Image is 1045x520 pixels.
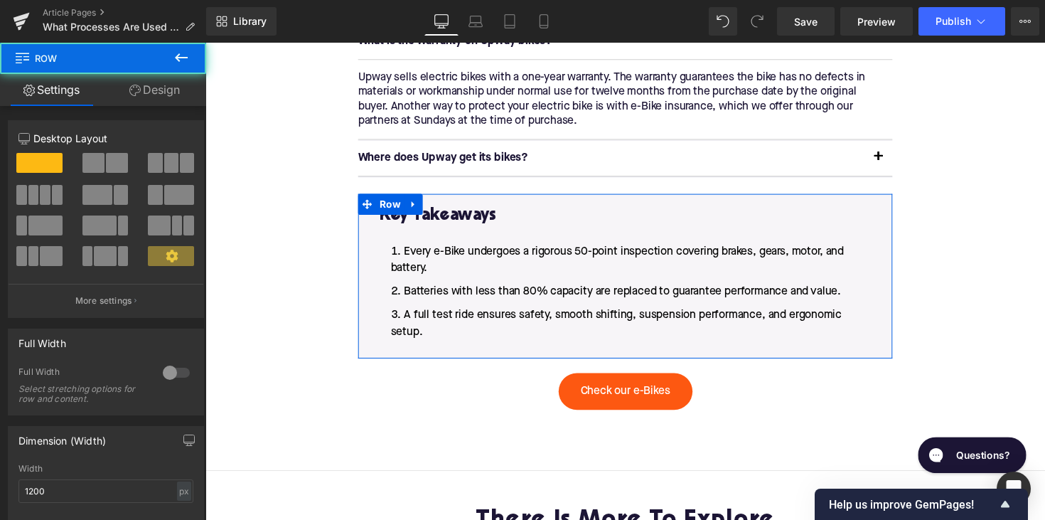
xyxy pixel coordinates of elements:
[723,399,846,446] iframe: Gorgias live chat messenger
[794,14,818,29] span: Save
[1011,7,1039,36] button: More
[190,274,652,302] span: A full test ride ensures safety, smooth shifting, suspension performance, and ergonomic setup.
[493,7,527,36] a: Tablet
[743,7,771,36] button: Redo
[709,7,737,36] button: Undo
[18,329,66,349] div: Full Width
[178,166,682,189] h3: Key Takeaways
[997,472,1031,506] div: Open Intercom Messenger
[175,155,204,176] span: Row
[9,284,203,317] button: More settings
[527,7,561,36] a: Mobile
[385,350,476,365] span: Check our e-Bikes
[18,427,106,447] div: Dimension (Width)
[14,476,846,505] h3: There is more to Explore
[857,14,896,29] span: Preview
[18,479,193,503] input: auto
[18,384,146,404] div: Select stretching options for row and content.
[156,111,675,126] p: Where does Upway get its bikes?
[204,155,223,176] a: Expand / Collapse
[177,482,191,501] div: px
[424,7,459,36] a: Desktop
[829,498,997,511] span: Help us improve GemPages!
[190,208,654,237] span: Every e-Bike undergoes a rigorous 50-point inspection covering brakes, gears, motor, and battery.
[75,295,132,307] p: More settings
[936,16,971,27] span: Publish
[156,28,693,88] p: Upway sells electric bikes with a one-year warranty. The warranty guarantees the bike has no defe...
[18,464,193,474] div: Width
[840,7,913,36] a: Preview
[18,131,193,146] p: Desktop Layout
[203,250,651,261] span: Batteries with less than 80% capacity are replaced to guarantee performance and value.
[18,366,149,381] div: Full Width
[206,7,277,36] a: New Library
[43,21,179,33] span: What Processes Are Used to Test E-Bikes Before Resale?
[14,43,156,74] span: Row
[459,7,493,36] a: Laptop
[362,339,499,376] a: Check our e-Bikes
[43,7,206,18] a: Article Pages
[233,15,267,28] span: Library
[103,74,206,106] a: Design
[918,7,1005,36] button: Publish
[829,496,1014,513] button: Show survey - Help us improve GemPages!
